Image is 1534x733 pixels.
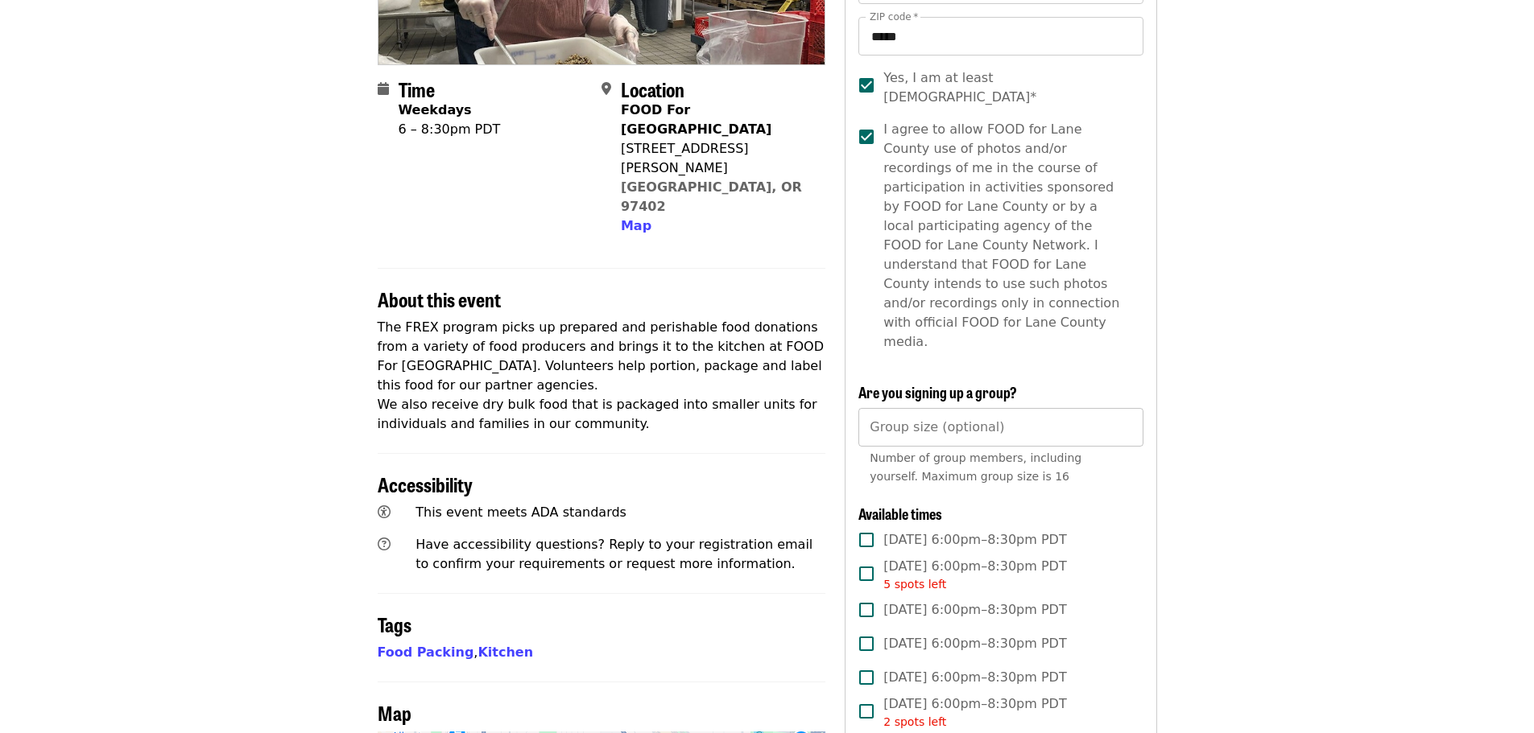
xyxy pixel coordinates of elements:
[883,634,1066,653] span: [DATE] 6:00pm–8:30pm PDT
[378,470,473,498] span: Accessibility
[416,504,626,520] span: This event meets ADA standards
[378,285,501,313] span: About this event
[621,139,812,178] div: [STREET_ADDRESS][PERSON_NAME]
[621,216,651,236] button: Map
[378,504,391,520] i: universal-access icon
[858,381,1017,402] span: Are you signing up a group?
[858,408,1143,447] input: [object Object]
[883,530,1066,550] span: [DATE] 6:00pm–8:30pm PDT
[858,17,1143,56] input: ZIP code
[883,600,1066,620] span: [DATE] 6:00pm–8:30pm PDT
[870,12,918,22] label: ZIP code
[378,537,391,552] i: question-circle icon
[416,537,812,571] span: Have accessibility questions? Reply to your registration email to confirm your requirements or re...
[399,102,472,117] strong: Weekdays
[378,698,411,727] span: Map
[883,715,946,728] span: 2 spots left
[399,120,501,139] div: 6 – 8:30pm PDT
[621,179,802,214] a: [GEOGRAPHIC_DATA], OR 97402
[378,644,474,660] a: Food Packing
[883,578,946,591] span: 5 spots left
[478,644,533,660] a: Kitchen
[870,451,1081,483] span: Number of group members, including yourself. Maximum group size is 16
[621,75,684,103] span: Location
[378,81,389,97] i: calendar icon
[378,610,411,638] span: Tags
[883,120,1130,352] span: I agree to allow FOOD for Lane County use of photos and/or recordings of me in the course of part...
[883,68,1130,107] span: Yes, I am at least [DEMOGRAPHIC_DATA]*
[621,102,771,137] strong: FOOD For [GEOGRAPHIC_DATA]
[883,668,1066,687] span: [DATE] 6:00pm–8:30pm PDT
[858,503,942,524] span: Available times
[602,81,611,97] i: map-marker-alt icon
[378,644,478,660] span: ,
[399,75,435,103] span: Time
[883,557,1066,593] span: [DATE] 6:00pm–8:30pm PDT
[883,694,1066,731] span: [DATE] 6:00pm–8:30pm PDT
[621,218,651,233] span: Map
[378,318,826,434] p: The FREX program picks up prepared and perishable food donations from a variety of food producers...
